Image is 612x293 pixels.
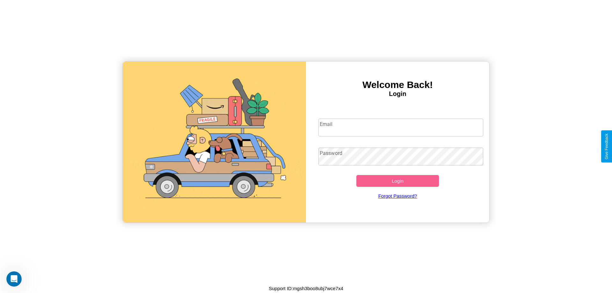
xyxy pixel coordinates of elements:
[123,62,306,223] img: gif
[269,284,343,293] p: Support ID: mgsh3boo8ubj7wce7x4
[6,271,22,287] iframe: Intercom live chat
[306,90,489,98] h4: Login
[604,134,609,159] div: Give Feedback
[315,187,480,205] a: Forgot Password?
[306,79,489,90] h3: Welcome Back!
[356,175,439,187] button: Login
